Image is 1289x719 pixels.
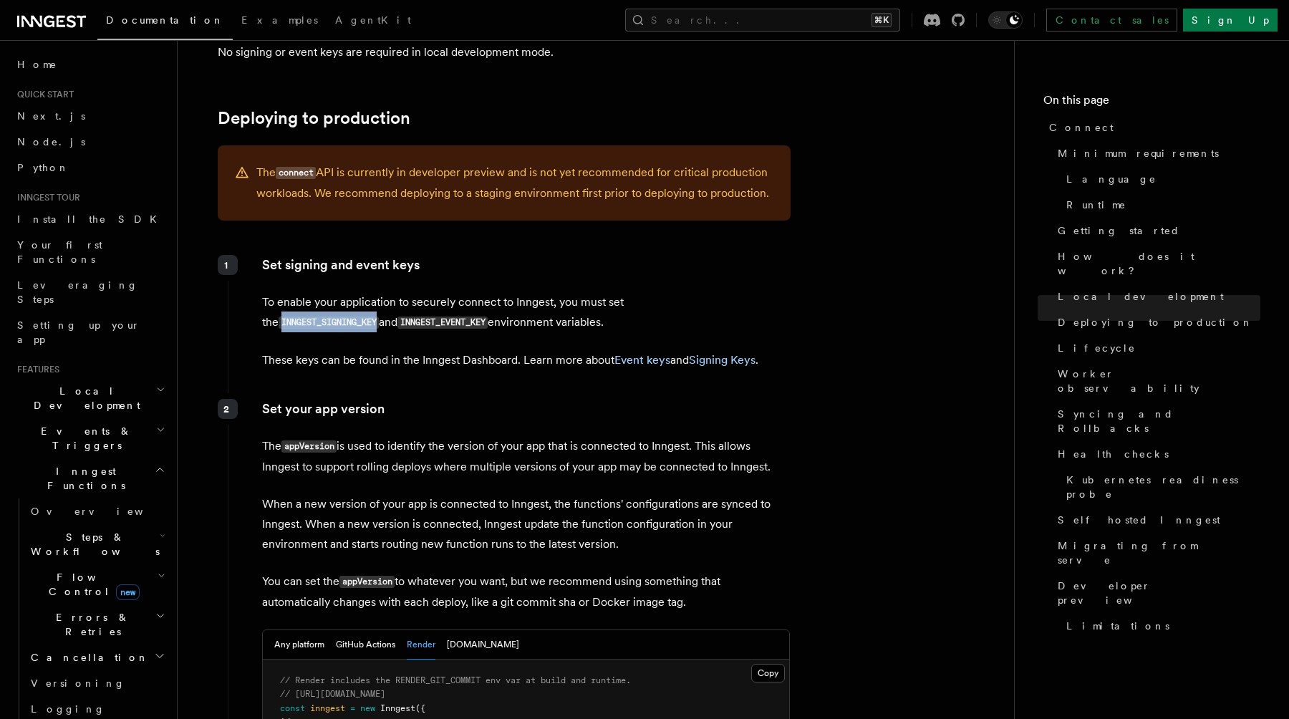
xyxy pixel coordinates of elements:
[11,89,74,100] span: Quick start
[11,155,168,180] a: Python
[1061,467,1260,507] a: Kubernetes readiness probe
[1058,513,1220,527] span: Self hosted Inngest
[262,350,790,370] p: These keys can be found in the Inngest Dashboard. Learn more about and .
[1061,166,1260,192] a: Language
[31,506,178,517] span: Overview
[339,576,395,588] code: appVersion
[25,498,168,524] a: Overview
[1061,192,1260,218] a: Runtime
[25,670,168,696] a: Versioning
[447,630,519,660] button: [DOMAIN_NAME]
[1052,140,1260,166] a: Minimum requirements
[31,677,125,689] span: Versioning
[1058,289,1224,304] span: Local development
[1052,401,1260,441] a: Syncing and Rollbacks
[689,353,755,367] a: Signing Keys
[1058,407,1260,435] span: Syncing and Rollbacks
[280,675,631,685] span: // Render includes the RENDER_GIT_COMMIT env var at build and runtime.
[97,4,233,40] a: Documentation
[279,317,379,329] code: INNGEST_SIGNING_KEY
[1058,315,1253,329] span: Deploying to production
[17,110,85,122] span: Next.js
[116,584,140,600] span: new
[218,399,238,419] div: 2
[262,292,790,333] p: To enable your application to securely connect to Inngest, you must set the and environment varia...
[350,703,355,713] span: =
[280,703,305,713] span: const
[1066,473,1260,501] span: Kubernetes readiness probe
[1052,507,1260,533] a: Self hosted Inngest
[11,364,59,375] span: Features
[1066,198,1126,212] span: Runtime
[218,255,238,275] div: 1
[218,108,410,128] a: Deploying to production
[17,57,57,72] span: Home
[280,689,385,699] span: // [URL][DOMAIN_NAME]
[17,319,140,345] span: Setting up your app
[872,13,892,27] kbd: ⌘K
[1052,441,1260,467] a: Health checks
[625,9,900,32] button: Search...⌘K
[335,14,411,26] span: AgentKit
[1066,172,1157,186] span: Language
[256,163,773,203] p: The API is currently in developer preview and is not yet recommended for critical production work...
[11,424,156,453] span: Events & Triggers
[310,703,345,713] span: inngest
[262,571,790,612] p: You can set the to whatever you want, but we recommend using something that automatically changes...
[751,664,785,682] button: Copy
[11,272,168,312] a: Leveraging Steps
[281,440,337,453] code: appVersion
[1058,223,1180,238] span: Getting started
[241,14,318,26] span: Examples
[25,610,155,639] span: Errors & Retries
[407,630,435,660] button: Render
[380,703,415,713] span: Inngest
[218,42,791,62] p: No signing or event keys are required in local development mode.
[25,564,168,604] button: Flow Controlnew
[1052,309,1260,335] a: Deploying to production
[11,458,168,498] button: Inngest Functions
[1061,613,1260,639] a: Limitations
[17,136,85,148] span: Node.js
[17,213,165,225] span: Install the SDK
[25,645,168,670] button: Cancellation
[1052,533,1260,573] a: Migrating from serve
[336,630,395,660] button: GitHub Actions
[1058,341,1136,355] span: Lifecycle
[262,436,790,477] p: The is used to identify the version of your app that is connected to Inngest. This allows Inngest...
[11,464,155,493] span: Inngest Functions
[11,206,168,232] a: Install the SDK
[1052,284,1260,309] a: Local development
[25,604,168,645] button: Errors & Retries
[1058,367,1260,395] span: Worker observability
[1058,539,1260,567] span: Migrating from serve
[11,378,168,418] button: Local Development
[1052,335,1260,361] a: Lifecycle
[1043,92,1260,115] h4: On this page
[1052,573,1260,613] a: Developer preview
[25,570,158,599] span: Flow Control
[11,52,168,77] a: Home
[11,192,80,203] span: Inngest tour
[17,239,102,265] span: Your first Functions
[274,630,324,660] button: Any platform
[415,703,425,713] span: ({
[17,162,69,173] span: Python
[614,353,670,367] a: Event keys
[1058,447,1169,461] span: Health checks
[25,524,168,564] button: Steps & Workflows
[988,11,1023,29] button: Toggle dark mode
[106,14,224,26] span: Documentation
[1046,9,1177,32] a: Contact sales
[360,703,375,713] span: new
[1058,249,1260,278] span: How does it work?
[327,4,420,39] a: AgentKit
[1043,115,1260,140] a: Connect
[397,317,488,329] code: INNGEST_EVENT_KEY
[262,494,790,554] p: When a new version of your app is connected to Inngest, the functions' configurations are synced ...
[1058,146,1219,160] span: Minimum requirements
[262,255,790,275] p: Set signing and event keys
[25,530,160,559] span: Steps & Workflows
[11,312,168,352] a: Setting up your app
[1183,9,1278,32] a: Sign Up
